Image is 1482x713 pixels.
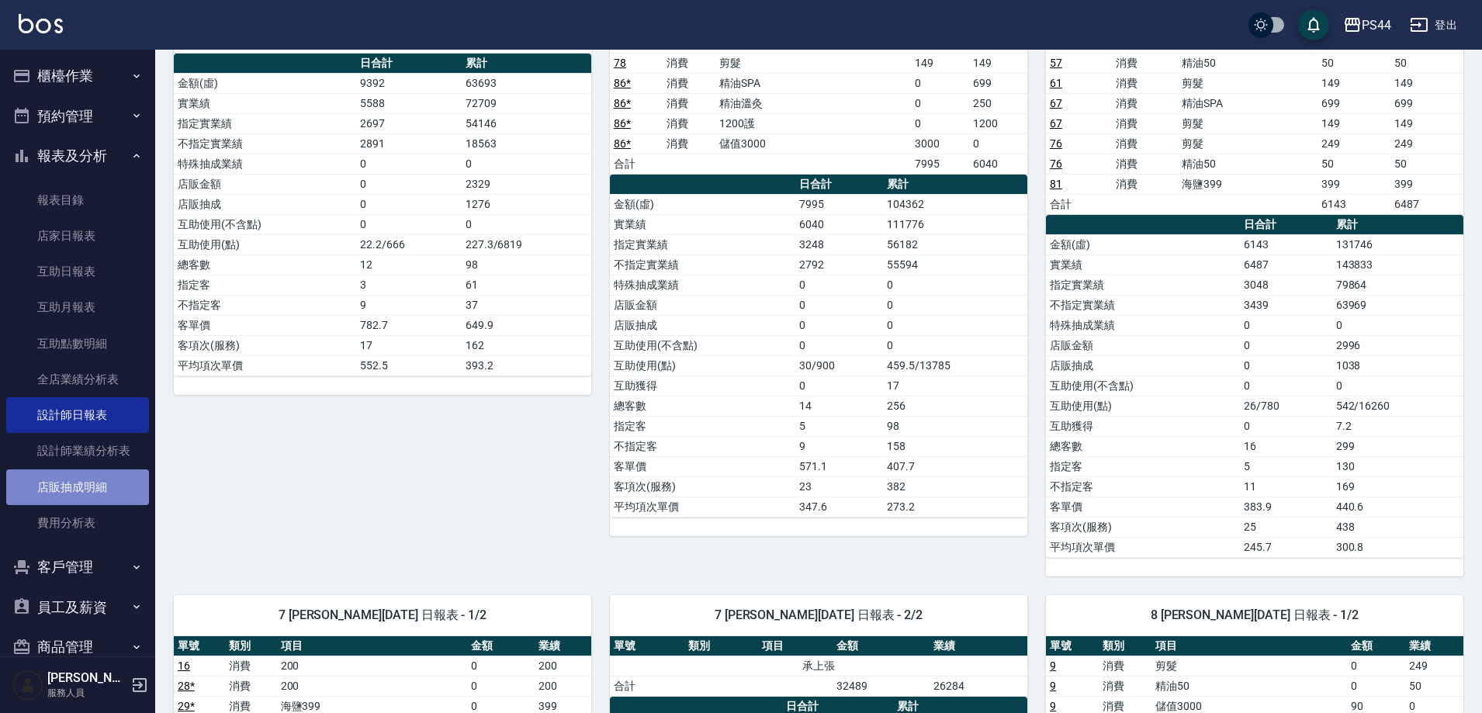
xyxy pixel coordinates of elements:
[1099,636,1151,656] th: 類別
[883,355,1027,376] td: 459.5/13785
[969,154,1027,174] td: 6040
[356,174,461,194] td: 0
[610,154,663,174] td: 合計
[628,607,1009,623] span: 7 [PERSON_NAME][DATE] 日報表 - 2/2
[1332,376,1463,396] td: 0
[6,505,149,541] a: 費用分析表
[610,396,795,416] td: 總客數
[1405,676,1463,696] td: 50
[462,113,591,133] td: 54146
[6,362,149,397] a: 全店業績分析表
[795,335,883,355] td: 0
[1046,416,1240,436] td: 互助獲得
[1112,154,1178,174] td: 消費
[911,73,969,93] td: 0
[795,275,883,295] td: 0
[969,133,1027,154] td: 0
[715,73,911,93] td: 精油SPA
[883,396,1027,416] td: 256
[462,355,591,376] td: 393.2
[462,234,591,254] td: 227.3/6819
[174,355,356,376] td: 平均項次單價
[610,656,1027,676] td: 承上張
[795,214,883,234] td: 6040
[1332,275,1463,295] td: 79864
[1050,659,1056,672] a: 9
[1332,497,1463,517] td: 440.6
[1178,113,1317,133] td: 剪髮
[663,53,715,73] td: 消費
[356,113,461,133] td: 2697
[1240,355,1332,376] td: 0
[6,326,149,362] a: 互助點數明細
[795,456,883,476] td: 571.1
[610,315,795,335] td: 店販抽成
[610,636,684,656] th: 單號
[1318,113,1390,133] td: 149
[1178,93,1317,113] td: 精油SPA
[610,194,795,214] td: 金額(虛)
[1332,416,1463,436] td: 7.2
[192,607,573,623] span: 7 [PERSON_NAME][DATE] 日報表 - 1/2
[1151,636,1347,656] th: 項目
[795,234,883,254] td: 3248
[225,636,276,656] th: 類別
[174,234,356,254] td: 互助使用(點)
[883,436,1027,456] td: 158
[1318,53,1390,73] td: 50
[1240,396,1332,416] td: 26/780
[663,73,715,93] td: 消費
[356,154,461,174] td: 0
[1240,416,1332,436] td: 0
[174,295,356,315] td: 不指定客
[1178,73,1317,93] td: 剪髮
[1050,178,1062,190] a: 81
[1332,315,1463,335] td: 0
[462,254,591,275] td: 98
[1046,537,1240,557] td: 平均項次單價
[1112,133,1178,154] td: 消費
[715,133,911,154] td: 儲值3000
[1318,194,1390,214] td: 6143
[1390,154,1463,174] td: 50
[47,686,126,700] p: 服務人員
[462,54,591,74] th: 累計
[6,96,149,137] button: 預約管理
[969,113,1027,133] td: 1200
[610,376,795,396] td: 互助獲得
[883,476,1027,497] td: 382
[1178,133,1317,154] td: 剪髮
[174,93,356,113] td: 實業績
[1390,194,1463,214] td: 6487
[1151,656,1347,676] td: 剪髮
[610,214,795,234] td: 實業績
[1046,436,1240,456] td: 總客數
[462,295,591,315] td: 37
[1332,436,1463,456] td: 299
[1240,537,1332,557] td: 245.7
[6,469,149,505] a: 店販抽成明細
[1112,73,1178,93] td: 消費
[356,275,461,295] td: 3
[1318,73,1390,93] td: 149
[535,676,591,696] td: 200
[1046,194,1112,214] td: 合計
[833,676,930,696] td: 32489
[1240,436,1332,456] td: 16
[1332,335,1463,355] td: 2996
[610,636,1027,697] table: a dense table
[12,670,43,701] img: Person
[1332,254,1463,275] td: 143833
[462,275,591,295] td: 61
[969,93,1027,113] td: 250
[1332,537,1463,557] td: 300.8
[610,497,795,517] td: 平均項次單價
[1240,335,1332,355] td: 0
[1046,396,1240,416] td: 互助使用(點)
[1298,9,1329,40] button: save
[610,355,795,376] td: 互助使用(點)
[356,254,461,275] td: 12
[1112,113,1178,133] td: 消費
[1240,476,1332,497] td: 11
[663,113,715,133] td: 消費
